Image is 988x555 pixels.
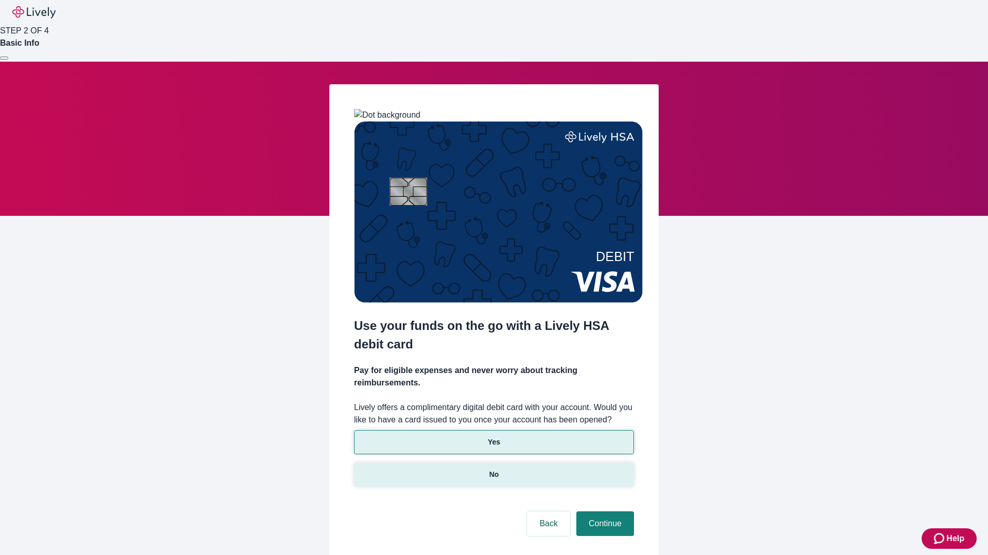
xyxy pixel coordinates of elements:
[922,528,977,549] button: Zendesk support iconHelp
[489,469,499,480] p: No
[934,532,946,545] svg: Zendesk support icon
[354,109,420,121] img: Dot background
[527,511,570,536] button: Back
[354,430,634,454] button: Yes
[354,401,634,426] label: Lively offers a complimentary digital debit card with your account. Would you like to have a card...
[488,437,500,448] p: Yes
[354,121,643,303] img: Debit card
[354,364,634,389] h4: Pay for eligible expenses and never worry about tracking reimbursements.
[12,6,56,18] img: Lively
[576,511,634,536] button: Continue
[354,317,634,354] h2: Use your funds on the go with a Lively HSA debit card
[354,462,634,487] button: No
[946,532,964,545] span: Help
